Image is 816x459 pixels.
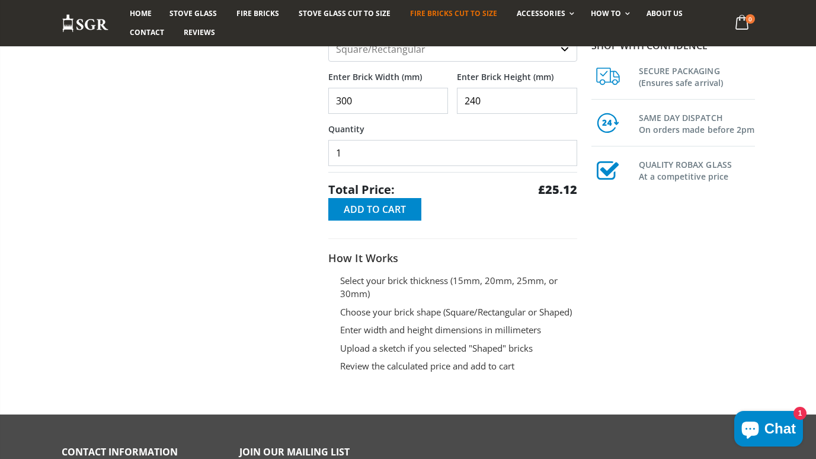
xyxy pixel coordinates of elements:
[457,62,577,83] label: Enter Brick Height (mm)
[130,8,152,18] span: Home
[130,27,164,37] span: Contact
[62,14,109,33] img: Stove Glass Replacement
[639,110,755,136] h3: SAME DAY DISPATCH On orders made before 2pm
[62,445,178,458] span: Contact Information
[340,359,577,373] li: Review the calculated price and add to cart
[340,274,577,301] li: Select your brick thickness (15mm, 20mm, 25mm, or 30mm)
[161,4,226,23] a: Stove Glass
[639,157,755,183] h3: QUALITY ROBAX GLASS At a competitive price
[328,114,577,135] label: Quantity
[745,14,755,24] span: 0
[328,62,449,83] label: Enter Brick Width (mm)
[410,8,497,18] span: Fire Bricks Cut To Size
[228,4,288,23] a: Fire Bricks
[731,411,807,450] inbox-online-store-chat: Shopify online store chat
[344,203,406,216] span: Add to Cart
[538,181,577,198] strong: £25.12
[328,251,577,265] h3: How It Works
[638,4,692,23] a: About us
[647,8,683,18] span: About us
[517,8,565,18] span: Accessories
[121,23,173,42] a: Contact
[582,4,636,23] a: How To
[290,4,399,23] a: Stove Glass Cut To Size
[328,181,395,198] span: Total Price:
[175,23,224,42] a: Reviews
[730,12,754,35] a: 0
[508,4,580,23] a: Accessories
[121,4,161,23] a: Home
[340,342,577,355] li: Upload a sketch if you selected "Shaped" bricks
[639,63,755,89] h3: SECURE PACKAGING (Ensures safe arrival)
[169,8,217,18] span: Stove Glass
[328,198,421,221] button: Add to Cart
[239,445,350,458] span: Join our mailing list
[591,8,621,18] span: How To
[236,8,279,18] span: Fire Bricks
[340,323,577,337] li: Enter width and height dimensions in millimeters
[340,305,577,319] li: Choose your brick shape (Square/Rectangular or Shaped)
[299,8,391,18] span: Stove Glass Cut To Size
[401,4,506,23] a: Fire Bricks Cut To Size
[184,27,215,37] span: Reviews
